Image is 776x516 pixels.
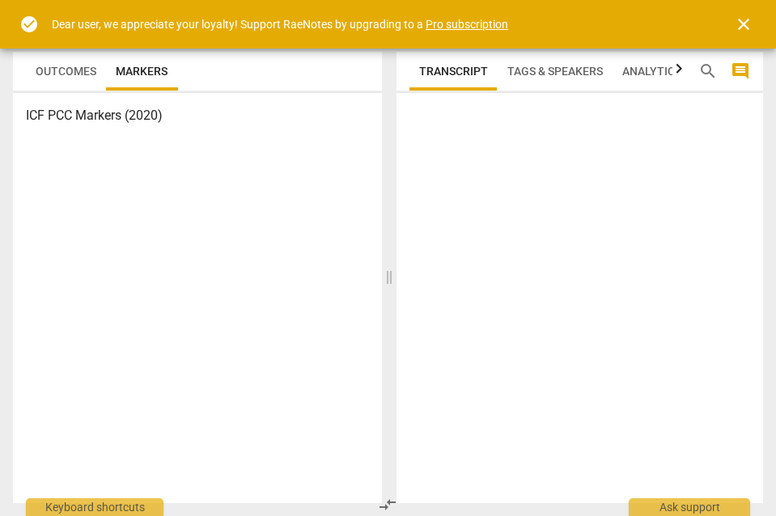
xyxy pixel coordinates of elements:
span: comment [731,61,750,81]
span: check_circle [19,15,39,34]
span: close [734,15,753,34]
button: Search [695,58,721,84]
div: Ask support [629,498,750,516]
button: Close [724,5,763,44]
span: Markers [116,65,167,78]
h3: ICF PCC Markers (2020) [26,106,369,125]
span: Outcomes [36,65,96,78]
span: search [698,61,718,81]
button: Show/Hide comments [727,58,753,84]
div: Dear user, we appreciate your loyalty! Support RaeNotes by upgrading to a [52,16,508,33]
span: Transcript [419,65,488,78]
a: Pro subscription [426,18,508,31]
span: Analytics [622,65,681,78]
span: Tags & Speakers [507,65,603,78]
span: compare_arrows [378,495,397,514]
div: Keyboard shortcuts [26,498,163,516]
